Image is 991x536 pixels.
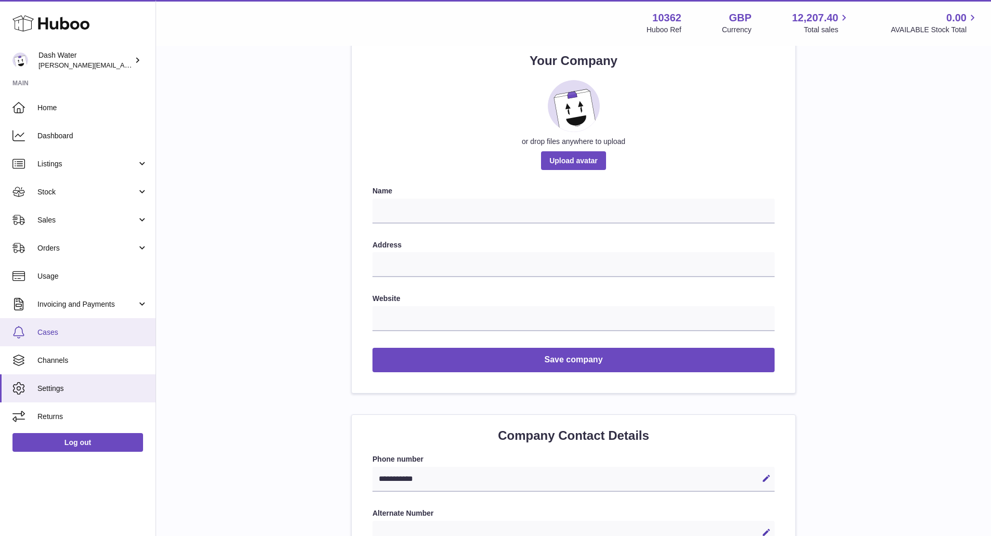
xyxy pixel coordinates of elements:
span: AVAILABLE Stock Total [891,25,979,35]
span: Invoicing and Payments [37,299,137,309]
span: Usage [37,271,148,281]
span: 0.00 [946,11,967,25]
span: Upload avatar [541,151,606,170]
h2: Your Company [372,53,775,69]
span: Cases [37,328,148,337]
span: Listings [37,159,137,169]
span: Orders [37,243,137,253]
label: Name [372,186,775,196]
strong: GBP [729,11,751,25]
a: 12,207.40 Total sales [792,11,850,35]
h2: Company Contact Details [372,427,775,444]
a: Log out [12,433,143,452]
span: Dashboard [37,131,148,141]
div: Huboo Ref [647,25,681,35]
span: Stock [37,187,137,197]
img: james@dash-water.com [12,53,28,68]
label: Website [372,294,775,304]
span: [PERSON_NAME][EMAIL_ADDRESS][DOMAIN_NAME] [38,61,209,69]
div: Dash Water [38,50,132,70]
label: Phone number [372,454,775,464]
span: Settings [37,384,148,394]
span: Returns [37,412,148,422]
div: Currency [722,25,752,35]
button: Save company [372,348,775,372]
span: 12,207.40 [792,11,838,25]
img: placeholder_image.svg [548,80,600,132]
span: Sales [37,215,137,225]
span: Total sales [804,25,850,35]
label: Alternate Number [372,508,775,518]
span: Channels [37,356,148,365]
span: Home [37,103,148,113]
strong: 10362 [652,11,681,25]
label: Address [372,240,775,250]
div: or drop files anywhere to upload [372,137,775,147]
a: 0.00 AVAILABLE Stock Total [891,11,979,35]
